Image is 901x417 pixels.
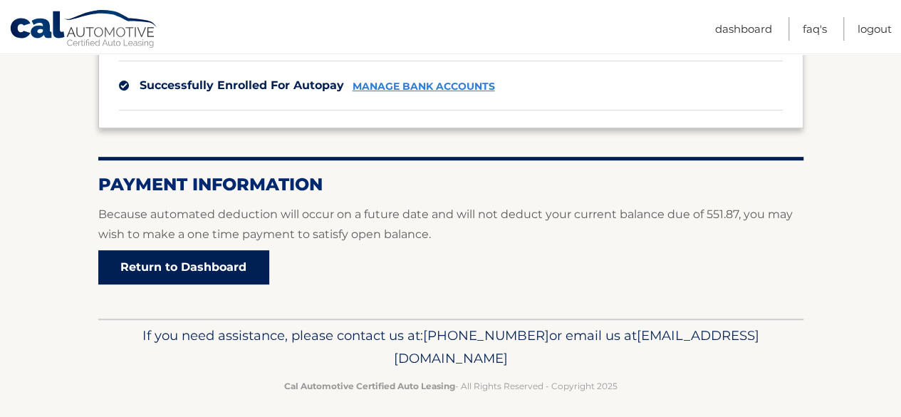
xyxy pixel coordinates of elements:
strong: Cal Automotive Certified Auto Leasing [284,381,455,391]
p: Because automated deduction will occur on a future date and will not deduct your current balance ... [98,205,803,244]
span: [PHONE_NUMBER] [423,327,549,344]
a: Return to Dashboard [98,250,269,284]
span: successfully enrolled for autopay [140,78,344,92]
a: FAQ's [803,17,827,41]
a: Cal Automotive [9,9,159,51]
p: If you need assistance, please contact us at: or email us at [108,324,794,370]
a: Dashboard [715,17,772,41]
a: Logout [858,17,892,41]
a: manage bank accounts [353,81,495,93]
img: check.svg [119,81,129,91]
h2: Payment Information [98,174,803,195]
p: - All Rights Reserved - Copyright 2025 [108,379,794,393]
